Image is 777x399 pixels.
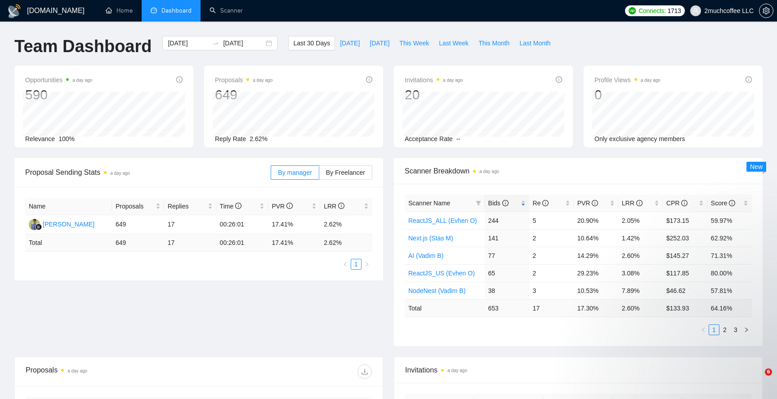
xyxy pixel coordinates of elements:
[253,78,272,83] time: a day ago
[288,36,335,50] button: Last 30 Days
[366,76,372,83] span: info-circle
[663,229,707,247] td: $252.03
[485,282,529,299] td: 38
[25,167,271,178] span: Proposal Sending Stats
[629,7,636,14] img: upwork-logo.png
[212,40,219,47] span: swap-right
[681,200,688,206] span: info-circle
[478,38,509,48] span: This Month
[405,299,485,317] td: Total
[447,368,467,373] time: a day ago
[529,212,574,229] td: 5
[476,200,481,206] span: filter
[594,135,685,142] span: Only exclusive agency members
[639,6,665,16] span: Connects:
[474,196,483,210] span: filter
[112,215,164,234] td: 649
[326,169,365,176] span: By Freelancer
[618,212,663,229] td: 2.05%
[533,199,549,207] span: Re
[711,199,735,207] span: Score
[618,282,663,299] td: 7.89%
[663,212,707,229] td: $173.15
[110,171,130,176] time: a day ago
[106,7,133,14] a: homeHome
[529,282,574,299] td: 3
[502,200,509,206] span: info-circle
[324,203,344,210] span: LRR
[592,200,598,206] span: info-circle
[210,7,243,14] a: searchScanner
[707,212,752,229] td: 59.97%
[362,259,372,270] button: right
[268,234,320,252] td: 17.41 %
[250,135,268,142] span: 2.62%
[168,201,206,211] span: Replies
[25,198,112,215] th: Name
[529,247,574,264] td: 2
[212,40,219,47] span: to
[364,262,370,267] span: right
[357,364,372,379] button: download
[215,135,246,142] span: Reply Rate
[176,76,183,83] span: info-circle
[641,78,661,83] time: a day ago
[399,38,429,48] span: This Week
[43,219,94,229] div: [PERSON_NAME]
[335,36,365,50] button: [DATE]
[370,38,389,48] span: [DATE]
[577,199,598,207] span: PVR
[216,234,268,252] td: 00:26:01
[519,38,550,48] span: Last Month
[168,38,209,48] input: Start date
[485,299,529,317] td: 653
[116,201,154,211] span: Proposals
[362,259,372,270] li: Next Page
[25,234,112,252] td: Total
[343,262,348,267] span: left
[26,364,199,379] div: Proposals
[161,7,192,14] span: Dashboard
[574,299,618,317] td: 17.30 %
[67,368,87,373] time: a day ago
[72,78,92,83] time: a day ago
[707,299,752,317] td: 64.16 %
[663,247,707,264] td: $145.27
[759,7,773,14] span: setting
[164,234,216,252] td: 17
[574,264,618,282] td: 29.23%
[216,215,268,234] td: 00:26:01
[320,215,372,234] td: 2.62%
[750,163,763,170] span: New
[479,169,499,174] time: a day ago
[574,229,618,247] td: 10.64%
[618,264,663,282] td: 3.08%
[25,75,92,85] span: Opportunities
[746,76,752,83] span: info-circle
[405,135,453,142] span: Acceptance Rate
[215,86,272,103] div: 649
[7,4,22,18] img: logo
[408,217,477,224] a: ReactJS_ALL (Evhen O)
[164,198,216,215] th: Replies
[25,135,55,142] span: Relevance
[622,199,643,207] span: LRR
[574,212,618,229] td: 20.90%
[618,247,663,264] td: 2.60%
[394,36,434,50] button: This Week
[514,36,555,50] button: Last Month
[574,247,618,264] td: 14.29%
[223,38,264,48] input: End date
[268,215,320,234] td: 17.41%
[765,368,772,376] span: 6
[556,76,562,83] span: info-circle
[529,299,574,317] td: 17
[663,282,707,299] td: $46.62
[529,229,574,247] td: 2
[707,247,752,264] td: 71.31%
[29,219,40,230] img: AD
[408,235,453,242] a: Next.js (Stas M)
[405,364,751,376] span: Invitations
[485,212,529,229] td: 244
[408,287,465,294] a: NodeNest (Vadim B)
